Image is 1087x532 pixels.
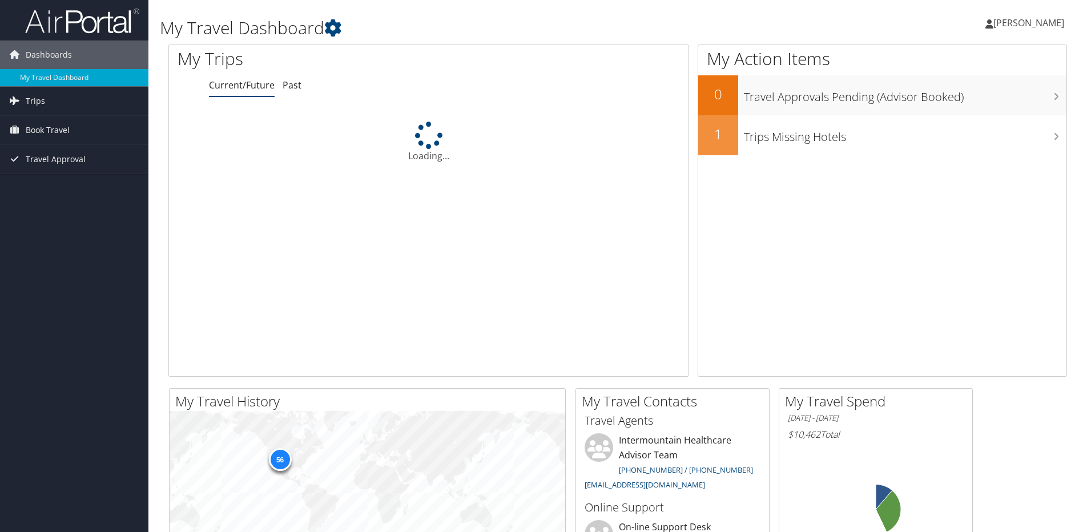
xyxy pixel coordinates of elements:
span: Travel Approval [26,145,86,174]
a: Past [283,79,301,91]
a: [EMAIL_ADDRESS][DOMAIN_NAME] [585,479,705,490]
li: Intermountain Healthcare Advisor Team [579,433,766,494]
h2: 1 [698,124,738,144]
a: [PERSON_NAME] [985,6,1076,40]
span: $10,462 [788,428,820,441]
span: Dashboards [26,41,72,69]
h2: My Travel Spend [785,392,972,411]
h1: My Trips [178,47,464,71]
h6: [DATE] - [DATE] [788,413,964,424]
h1: My Action Items [698,47,1066,71]
h3: Trips Missing Hotels [744,123,1066,145]
span: Trips [26,87,45,115]
h3: Travel Agents [585,413,760,429]
img: airportal-logo.png [25,7,139,34]
h2: 0 [698,84,738,104]
h2: My Travel History [175,392,565,411]
div: 56 [268,448,291,470]
div: Loading... [169,122,689,163]
a: Current/Future [209,79,275,91]
h1: My Travel Dashboard [160,16,770,40]
h3: Online Support [585,499,760,515]
h2: My Travel Contacts [582,392,769,411]
a: 0Travel Approvals Pending (Advisor Booked) [698,75,1066,115]
h6: Total [788,428,964,441]
span: [PERSON_NAME] [993,17,1064,29]
a: 1Trips Missing Hotels [698,115,1066,155]
a: [PHONE_NUMBER] / [PHONE_NUMBER] [619,465,753,475]
span: Book Travel [26,116,70,144]
h3: Travel Approvals Pending (Advisor Booked) [744,83,1066,105]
